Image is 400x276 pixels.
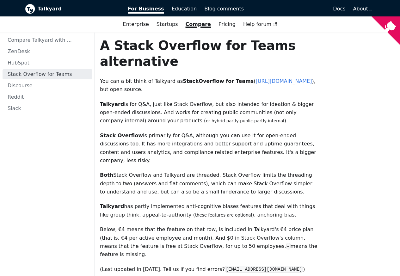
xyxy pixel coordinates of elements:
[3,69,92,79] a: Stack Overflow for Teams
[353,6,372,12] a: About
[206,119,284,123] small: or hybrid partly-public-partly-internal
[100,132,319,165] p: is primarily for Q&A, although you can use it for open-ended discussions too. It has more integra...
[25,4,35,14] img: Talkyard logo
[100,38,319,69] h1: A Stack Overflow for Teams alternative
[100,265,319,273] p: (Last updated in [DATE]. Tell us if you find errors? )
[100,203,124,209] strong: Talkyard
[186,21,211,27] a: Compare
[3,58,92,68] a: HubSpot
[172,6,197,12] span: Education
[25,4,119,14] a: Talkyard logoTalkyard
[100,77,319,94] p: You can a bit think of Talkyard as ( ), but open source.
[100,100,319,125] p: is for Q&A, just like Stack Overflow, but also intended for ideation & bigger open-ended discussi...
[3,35,92,45] a: Compare Talkyard with ...
[100,172,113,178] strong: Both
[200,3,248,14] a: Blog comments
[215,19,239,30] a: Pricing
[124,3,168,14] a: For Business
[168,3,201,14] a: Education
[3,46,92,57] a: ZenDesk
[38,5,119,13] b: Talkyard
[286,243,291,249] code: –
[3,92,92,102] a: Reddit
[204,6,244,12] span: Blog comments
[239,19,281,30] a: Help forum
[243,21,277,27] span: Help forum
[256,78,312,84] a: [URL][DOMAIN_NAME]
[128,6,164,14] span: For Business
[225,266,303,273] code: [EMAIL_ADDRESS][DOMAIN_NAME]
[100,225,319,259] p: Below, €4 means that the feature on that row, is included in Talkyard's €4 price plan (that is, €...
[100,101,124,107] strong: Talkyard
[248,3,349,14] a: Docs
[100,202,319,219] p: has partly implemented anti-cognitive biases features that deal with things like group think, app...
[183,78,254,84] strong: StackOverflow for Teams
[100,132,143,138] strong: Stack Overflow
[195,213,252,218] small: these features are optional
[100,171,319,196] p: Stack Overflow and Talkyard are threaded. Stack Overflow limits the threading depth to two (answe...
[153,19,182,30] a: Startups
[333,6,345,12] span: Docs
[119,19,153,30] a: Enterprise
[3,81,92,91] a: Discourse
[3,103,92,113] a: Slack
